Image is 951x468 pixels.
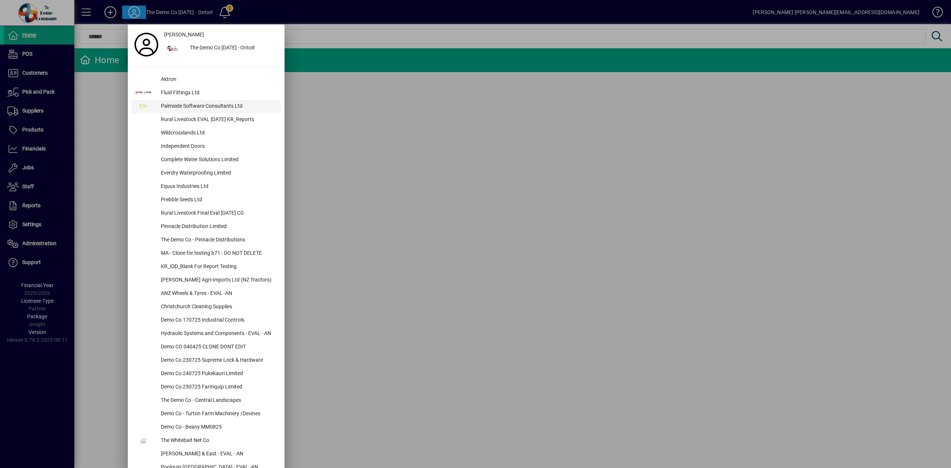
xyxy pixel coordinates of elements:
button: The Demo Co - Pinnacle Distributions [132,234,281,247]
button: Demo Co 240725 Pukekauri Limited [132,367,281,381]
div: Demo Co - Turton Farm Machinery /Devines [155,407,281,421]
a: Profile [132,38,161,51]
button: KR_IDD_Blank For Report Testing [132,260,281,274]
button: Independent Doors [132,140,281,153]
div: The Whitebait Net Co [155,434,281,448]
div: Everdry Waterproofing Limited [155,167,281,180]
button: Wildcrosslands Ltd [132,127,281,140]
div: Demo CO 040425 CLONE DONT EDIT [155,341,281,354]
div: The Demo Co - Pinnacle Distributions [155,234,281,247]
div: Demo Co - Beany MM0825 [155,421,281,434]
span: [PERSON_NAME] [164,31,204,39]
button: Demo Co 170725 Industrial Controls [132,314,281,327]
button: Complete Water Solutions Limited [132,153,281,167]
div: MA - Clone for testing b71 - DO NOT DELETE [155,247,281,260]
button: Hydraulic Systems and Components - EVAL - AN [132,327,281,341]
button: Fluid Fittings Ltd [132,87,281,100]
div: Demo Co 230725 Supreme Lock & Hardware [155,354,281,367]
div: Demo Co 240725 Pukekauri Limited [155,367,281,381]
button: [PERSON_NAME] Agri-Imports Ltd (NZ Tractors) [132,274,281,287]
button: Rural Livestock FInal Eval [DATE] CG [132,207,281,220]
button: Everdry Waterproofing Limited [132,167,281,180]
div: Pinnacle Distribution Limited [155,220,281,234]
button: Aktron [132,73,281,87]
div: Rural Livestock EVAL [DATE] KR_Reports [155,113,281,127]
div: [PERSON_NAME] Agri-Imports Ltd (NZ Tractors) [155,274,281,287]
div: Fluid Fittings Ltd [155,87,281,100]
div: Complete Water Solutions Limited [155,153,281,167]
div: Aktron [155,73,281,87]
button: Christchurch Cleaning Supplies [132,300,281,314]
div: ANZ Wheels & Tyres - EVAL -AN [155,287,281,300]
button: Pinnacle Distribution Limited [132,220,281,234]
div: Palmside Software Consultants Ltd [155,100,281,113]
div: Independent Doors [155,140,281,153]
button: ANZ Wheels & Tyres - EVAL -AN [132,287,281,300]
button: Rural Livestock EVAL [DATE] KR_Reports [132,113,281,127]
button: Demo Co 250725 Farmquip Limited [132,381,281,394]
button: The Demo Co [DATE] - Ontoit [161,42,281,55]
div: Hydraulic Systems and Components - EVAL - AN [155,327,281,341]
div: The Demo Co [DATE] - Ontoit [184,42,281,55]
button: Palmside Software Consultants Ltd [132,100,281,113]
button: Demo Co 230725 Supreme Lock & Hardware [132,354,281,367]
div: Wildcrosslands Ltd [155,127,281,140]
button: Demo Co - Turton Farm Machinery /Devines [132,407,281,421]
div: [PERSON_NAME] & East - EVAL - AN [155,448,281,461]
button: MA - Clone for testing b71 - DO NOT DELETE [132,247,281,260]
button: Prebble Seeds Ltd [132,194,281,207]
button: Demo CO 040425 CLONE DONT EDIT [132,341,281,354]
div: Christchurch Cleaning Supplies [155,300,281,314]
div: KR_IDD_Blank For Report Testing [155,260,281,274]
div: Equus Industries Ltd [155,180,281,194]
div: Demo Co 250725 Farmquip Limited [155,381,281,394]
button: The Demo Co - Central Landscapes [132,394,281,407]
button: Equus Industries Ltd [132,180,281,194]
div: Demo Co 170725 Industrial Controls [155,314,281,327]
button: [PERSON_NAME] & East - EVAL - AN [132,448,281,461]
div: Prebble Seeds Ltd [155,194,281,207]
a: [PERSON_NAME] [161,28,281,42]
button: The Whitebait Net Co [132,434,281,448]
button: Demo Co - Beany MM0825 [132,421,281,434]
div: The Demo Co - Central Landscapes [155,394,281,407]
div: Rural Livestock FInal Eval [DATE] CG [155,207,281,220]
